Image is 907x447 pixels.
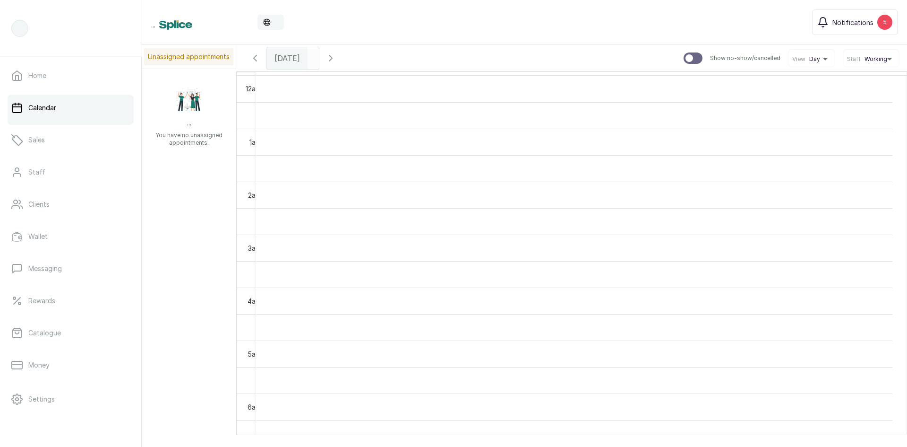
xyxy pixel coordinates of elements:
[8,223,134,250] a: Wallet
[8,320,134,346] a: Catalogue
[246,243,263,253] div: 3am
[28,394,55,404] p: Settings
[28,360,50,370] p: Money
[151,15,284,30] div: ...
[28,200,50,209] p: Clients
[8,255,134,282] a: Messaging
[28,167,45,177] p: Staff
[792,55,831,63] button: ViewDay
[809,55,820,63] span: Day
[8,288,134,314] a: Rewards
[28,103,56,113] p: Calendar
[8,352,134,378] a: Money
[246,296,263,306] div: 4am
[246,402,263,412] div: 6am
[274,53,300,64] span: [DATE]
[8,95,134,121] a: Calendar
[8,127,134,153] a: Sales
[812,9,898,35] button: Notifications5
[8,386,134,412] a: Settings
[847,55,861,63] span: Staff
[267,47,308,69] div: [DATE]
[8,191,134,218] a: Clients
[847,55,895,63] button: StaffWorking
[28,71,46,80] p: Home
[142,69,236,163] div: ...
[144,48,233,65] p: Unassigned appointments
[28,264,62,273] p: Messaging
[246,349,263,359] div: 5am
[28,328,61,338] p: Catalogue
[28,232,48,241] p: Wallet
[246,190,263,200] div: 2am
[710,54,780,62] p: Show no-show/cancelled
[877,15,892,30] div: 5
[8,62,134,89] a: Home
[244,84,263,94] div: 12am
[147,131,231,147] p: You have no unassigned appointments.
[832,18,873,27] span: Notifications
[792,55,805,63] span: View
[8,159,134,185] a: Staff
[864,55,887,63] span: Working
[248,137,263,147] div: 1am
[28,296,55,306] p: Rewards
[28,135,45,145] p: Sales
